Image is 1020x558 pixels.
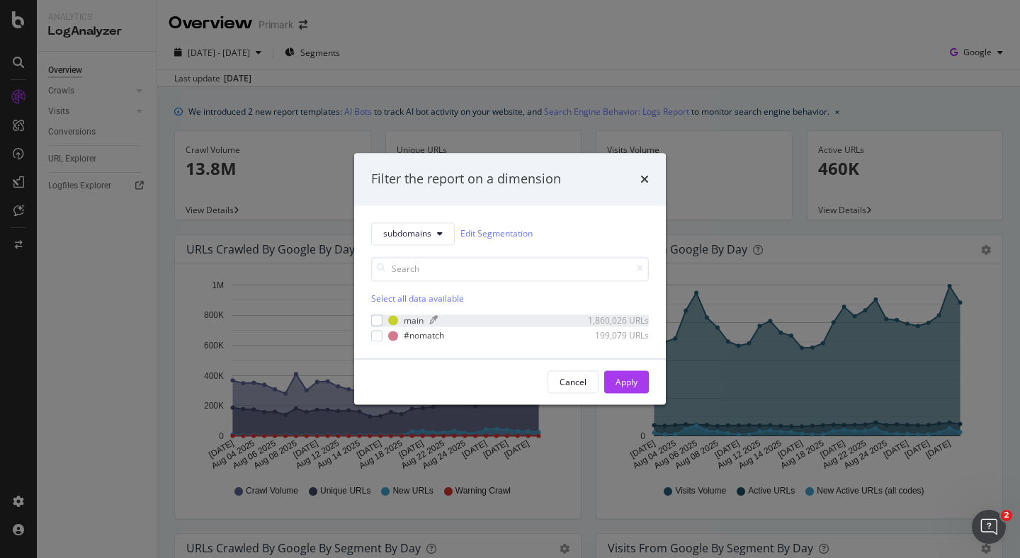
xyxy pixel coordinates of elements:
[604,371,649,394] button: Apply
[460,227,533,241] a: Edit Segmentation
[972,510,1006,544] iframe: Intercom live chat
[404,329,444,341] div: #nomatch
[579,329,649,341] div: 199,079 URLs
[371,256,649,281] input: Search
[404,314,424,326] div: main
[640,170,649,188] div: times
[548,371,599,394] button: Cancel
[354,153,666,404] div: modal
[371,170,561,188] div: Filter the report on a dimension
[560,376,586,388] div: Cancel
[579,314,649,326] div: 1,860,026 URLs
[383,228,431,240] span: subdomains
[1001,510,1012,521] span: 2
[371,292,649,304] div: Select all data available
[616,376,637,388] div: Apply
[371,222,455,245] button: subdomains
